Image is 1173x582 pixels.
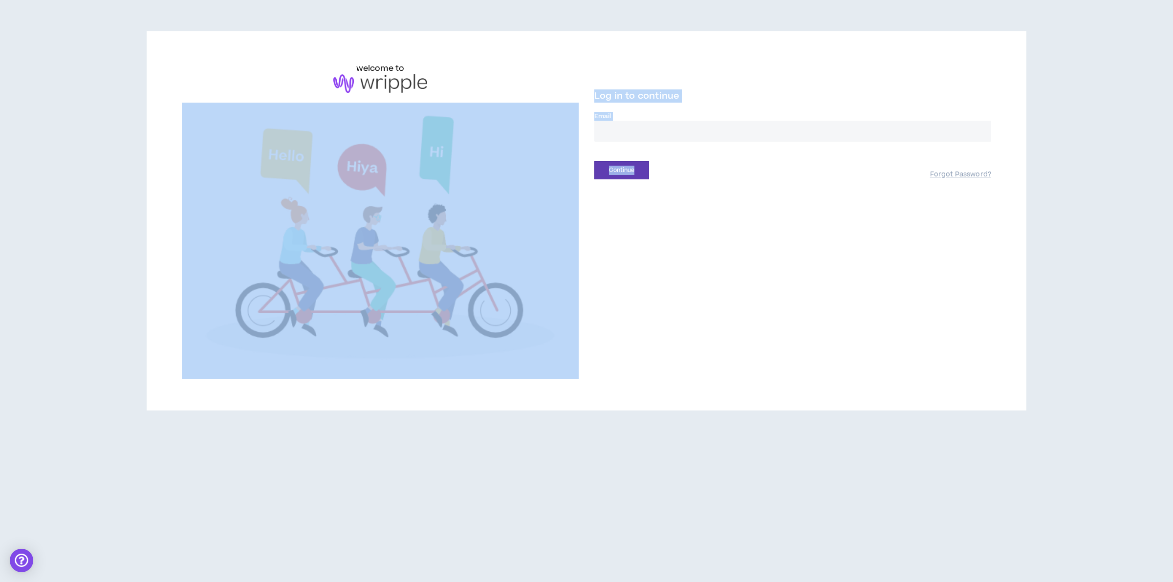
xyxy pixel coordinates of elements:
[333,74,427,93] img: logo-brand.png
[930,170,991,179] a: Forgot Password?
[10,549,33,572] div: Open Intercom Messenger
[594,90,679,102] span: Log in to continue
[182,103,579,380] img: Welcome to Wripple
[356,63,405,74] h6: welcome to
[594,112,991,121] label: Email
[594,161,649,179] button: Continue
